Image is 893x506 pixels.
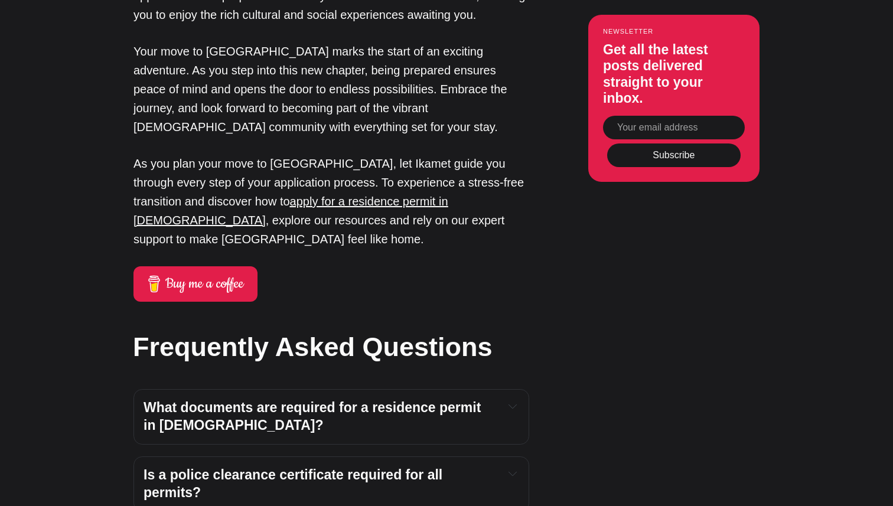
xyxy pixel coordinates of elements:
a: apply for a residence permit in [DEMOGRAPHIC_DATA] [133,195,448,227]
button: Expand toggle to read content [506,466,519,481]
small: Newsletter [603,28,745,35]
strong: What documents are required for a residence permit in [DEMOGRAPHIC_DATA]? [144,400,485,433]
a: Buy me a coffee [133,266,258,302]
p: As you plan your move to [GEOGRAPHIC_DATA], let Ikamet guide you through every step of your appli... [133,154,529,249]
strong: Is a police clearance certificate required for all permits? [144,467,446,500]
p: Your move to [GEOGRAPHIC_DATA] marks the start of an exciting adventure. As you step into this ne... [133,42,529,136]
strong: Frequently Asked Questions [133,332,492,362]
button: Subscribe [607,143,741,167]
h3: Get all the latest posts delivered straight to your inbox. [603,42,745,107]
input: Your email address [603,116,745,140]
button: Expand toggle to read content [506,399,519,413]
